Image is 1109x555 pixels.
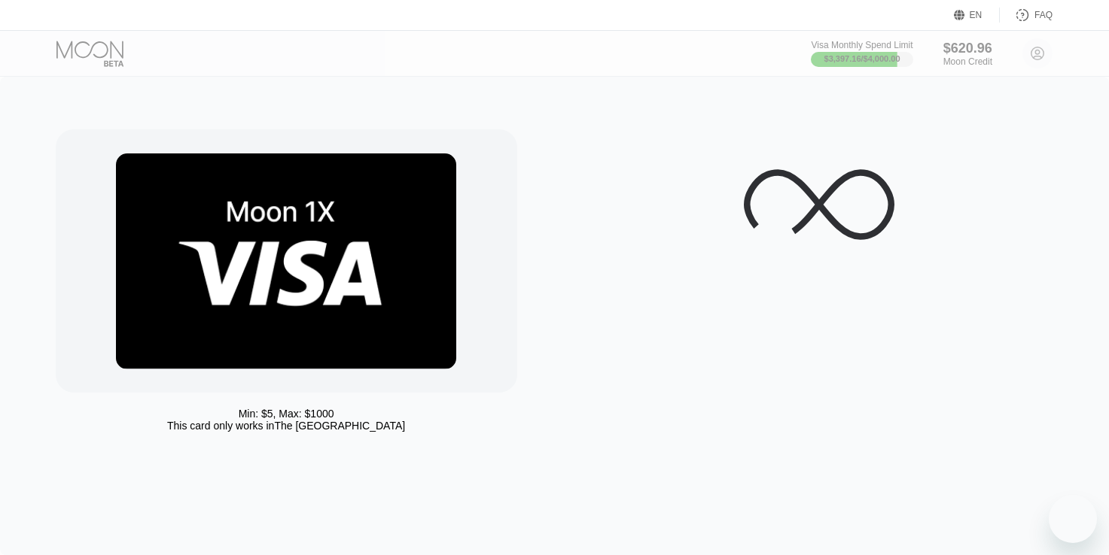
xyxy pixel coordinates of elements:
[811,40,912,67] div: Visa Monthly Spend Limit$3,397.16/$4,000.00
[1034,10,1053,20] div: FAQ
[1049,495,1097,543] iframe: Button to launch messaging window
[1000,8,1053,23] div: FAQ
[824,54,900,63] div: $3,397.16 / $4,000.00
[954,8,1000,23] div: EN
[970,10,983,20] div: EN
[167,420,405,432] div: This card only works in The [GEOGRAPHIC_DATA]
[811,40,912,50] div: Visa Monthly Spend Limit
[239,408,334,420] div: Min: $ 5 , Max: $ 1000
